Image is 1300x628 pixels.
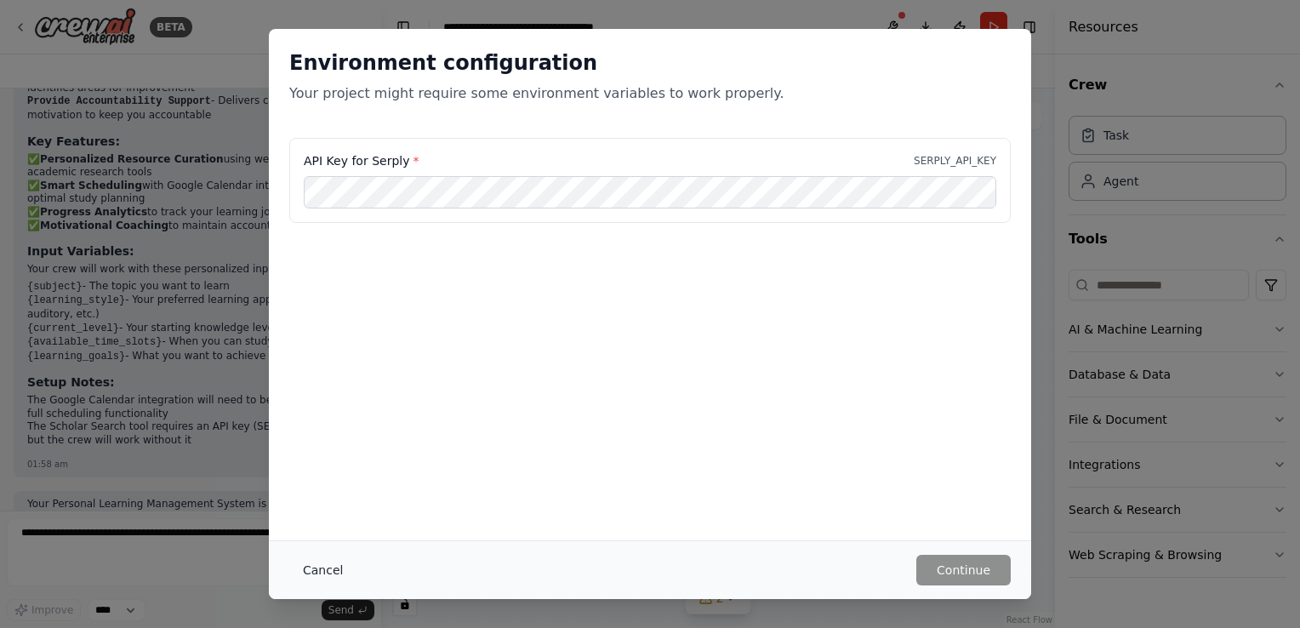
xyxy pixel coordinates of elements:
h2: Environment configuration [289,49,1011,77]
button: Continue [916,555,1011,585]
label: API Key for Serply [304,152,419,169]
p: SERPLY_API_KEY [914,154,996,168]
p: Your project might require some environment variables to work properly. [289,83,1011,104]
button: Cancel [289,555,356,585]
